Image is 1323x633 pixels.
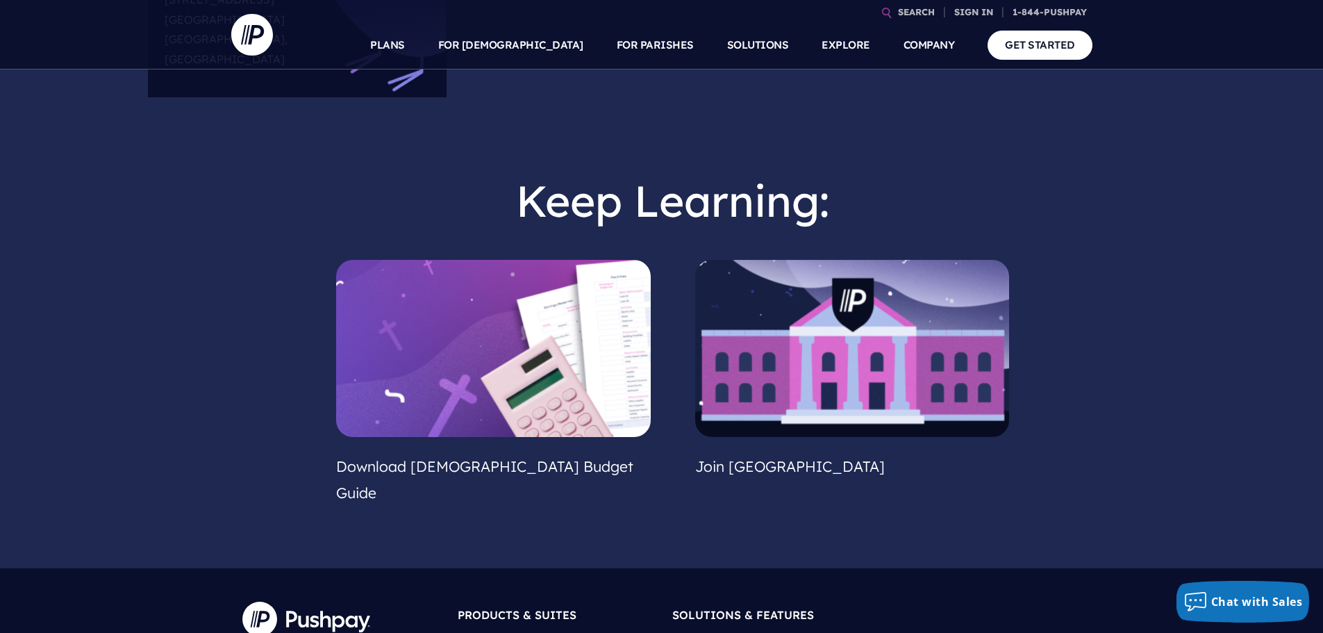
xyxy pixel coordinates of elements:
[904,21,955,69] a: COMPANY
[253,164,1092,238] h2: Keep Learning:
[336,457,633,502] a: Download [DEMOGRAPHIC_DATA] Budget Guide
[1211,594,1303,609] span: Chat with Sales
[370,21,405,69] a: PLANS
[727,21,789,69] a: SOLUTIONS
[695,457,885,475] a: Join [GEOGRAPHIC_DATA]
[438,21,583,69] a: FOR [DEMOGRAPHIC_DATA]
[988,31,1092,59] a: GET STARTED
[617,21,694,69] a: FOR PARISHES
[822,21,870,69] a: EXPLORE
[1176,581,1310,623] button: Chat with Sales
